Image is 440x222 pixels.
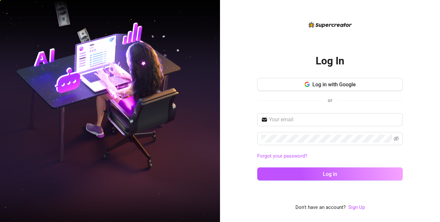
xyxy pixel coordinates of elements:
span: Log in with Google [312,81,356,88]
span: eye-invisible [394,136,399,141]
button: Log in [257,167,403,180]
a: Sign Up [348,204,365,210]
span: Log in [323,171,337,177]
input: Your email [269,116,399,124]
span: or [328,97,332,103]
a: Sign Up [348,204,365,212]
h2: Log In [316,54,344,68]
span: Don't have an account? [295,204,346,212]
a: Forgot your password? [257,152,403,160]
a: Forgot your password? [257,153,307,159]
img: logo-BBDzfeDw.svg [308,22,352,28]
button: Log in with Google [257,78,403,91]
